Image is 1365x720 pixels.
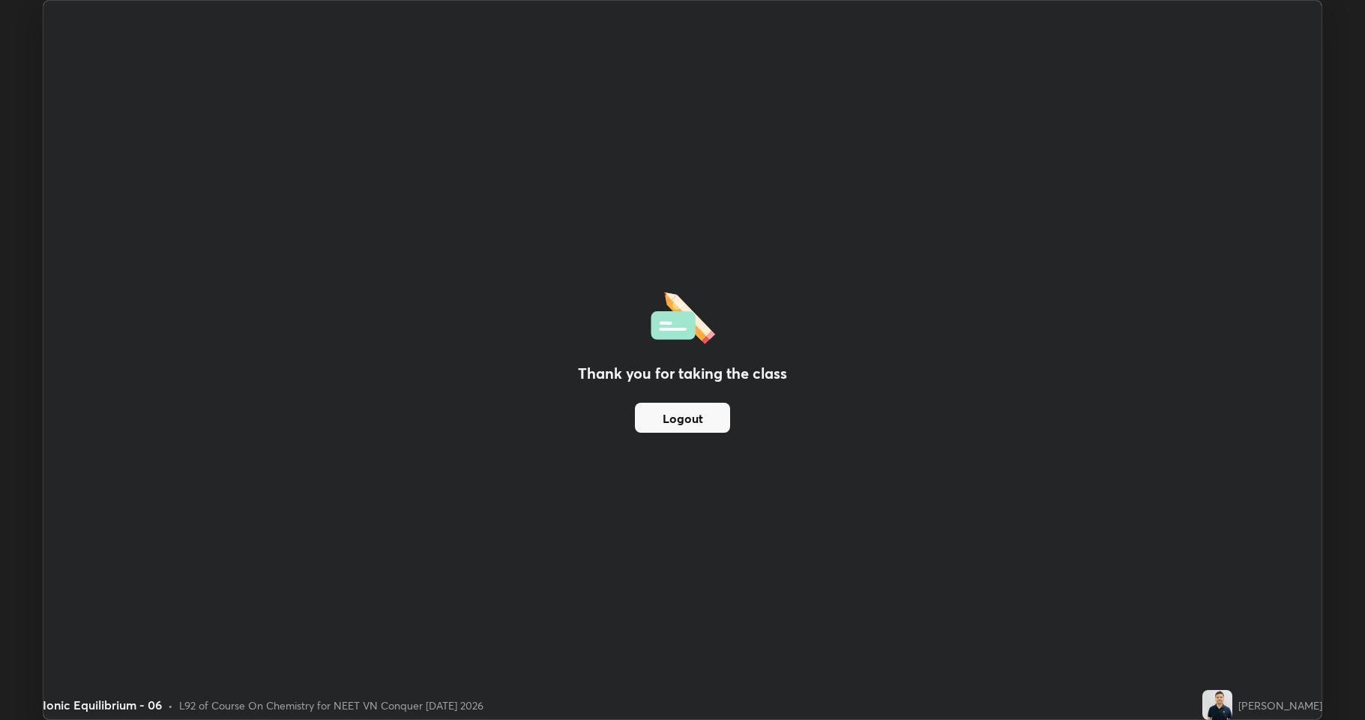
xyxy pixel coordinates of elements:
div: L92 of Course On Chemistry for NEET VN Conquer [DATE] 2026 [179,697,483,713]
img: e927d30ab56544b1a8df2beb4b11d745.jpg [1202,690,1232,720]
img: offlineFeedback.1438e8b3.svg [651,287,715,344]
button: Logout [635,403,730,433]
div: Ionic Equilibrium - 06 [43,696,162,714]
div: • [168,697,173,713]
h2: Thank you for taking the class [578,362,787,385]
div: [PERSON_NAME] [1238,697,1322,713]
